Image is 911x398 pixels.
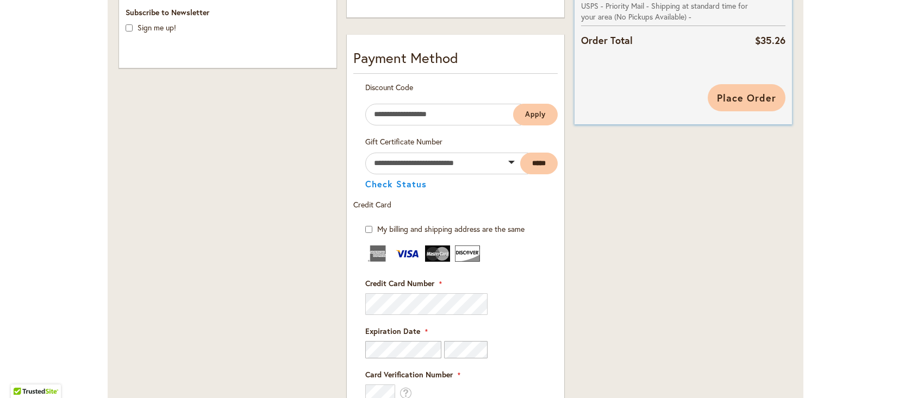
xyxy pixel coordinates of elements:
button: Apply [513,104,558,125]
span: Gift Certificate Number [365,136,442,147]
span: USPS - Priority Mail - Shipping at standard time for your area (No Pickups Available) - [581,1,755,22]
label: Sign me up! [138,22,176,33]
span: Place Order [717,91,776,104]
iframe: Launch Accessibility Center [8,359,39,390]
span: Card Verification Number [365,369,453,380]
img: MasterCard [425,245,450,262]
img: American Express [365,245,390,262]
span: Discount Code [365,82,413,92]
span: Subscribe to Newsletter [126,7,209,17]
span: Credit Card Number [365,278,434,288]
img: Visa [395,245,420,262]
span: $35.26 [755,34,785,47]
img: Discover [455,245,480,262]
div: Payment Method [353,48,558,74]
span: Credit Card [353,199,391,210]
span: Expiration Date [365,326,420,336]
strong: Order Total [581,32,633,48]
button: Place Order [708,84,785,111]
span: Apply [525,110,546,119]
button: Check Status [365,180,427,188]
span: My billing and shipping address are the same [377,224,525,234]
